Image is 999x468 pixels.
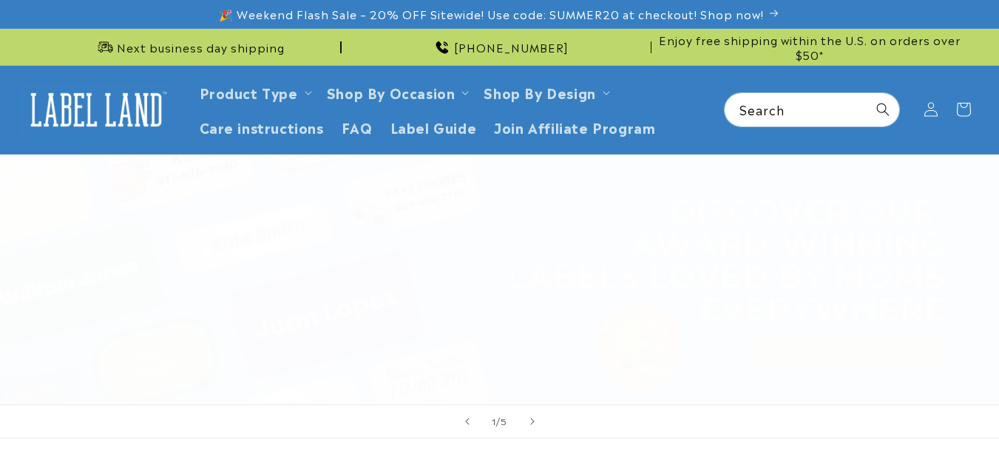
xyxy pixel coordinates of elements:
[348,29,652,65] div: Announcement
[200,118,324,135] span: Care instructions
[37,29,342,65] div: Announcement
[657,33,962,61] span: Enjoy free shipping within the U.S. on orders over $50*
[22,87,170,132] img: Label Land
[390,118,477,135] span: Label Guide
[117,40,285,55] span: Next business day shipping
[475,75,615,109] summary: Shop By Design
[496,413,501,428] span: /
[318,75,475,109] summary: Shop By Occasion
[191,75,318,109] summary: Product Type
[382,109,486,144] a: Label Guide
[454,40,569,55] span: [PHONE_NUMBER]
[484,82,595,102] a: Shop By Design
[200,82,298,102] a: Product Type
[191,109,333,144] a: Care instructions
[494,118,655,135] span: Join Affiliate Program
[333,109,382,144] a: FAQ
[516,405,549,438] button: Next slide
[492,413,496,428] span: 1
[17,81,176,138] a: Label Land
[501,413,507,428] span: 5
[657,29,962,65] div: Announcement
[342,118,373,135] span: FAQ
[219,7,764,21] span: 🎉 Weekend Flash Sale – 20% OFF Sitewide! Use code: SUMMER20 at checkout! Shop now!
[451,405,484,438] button: Previous slide
[867,93,899,126] button: Search
[485,109,664,144] a: Join Affiliate Program
[327,84,456,101] span: Shop By Occasion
